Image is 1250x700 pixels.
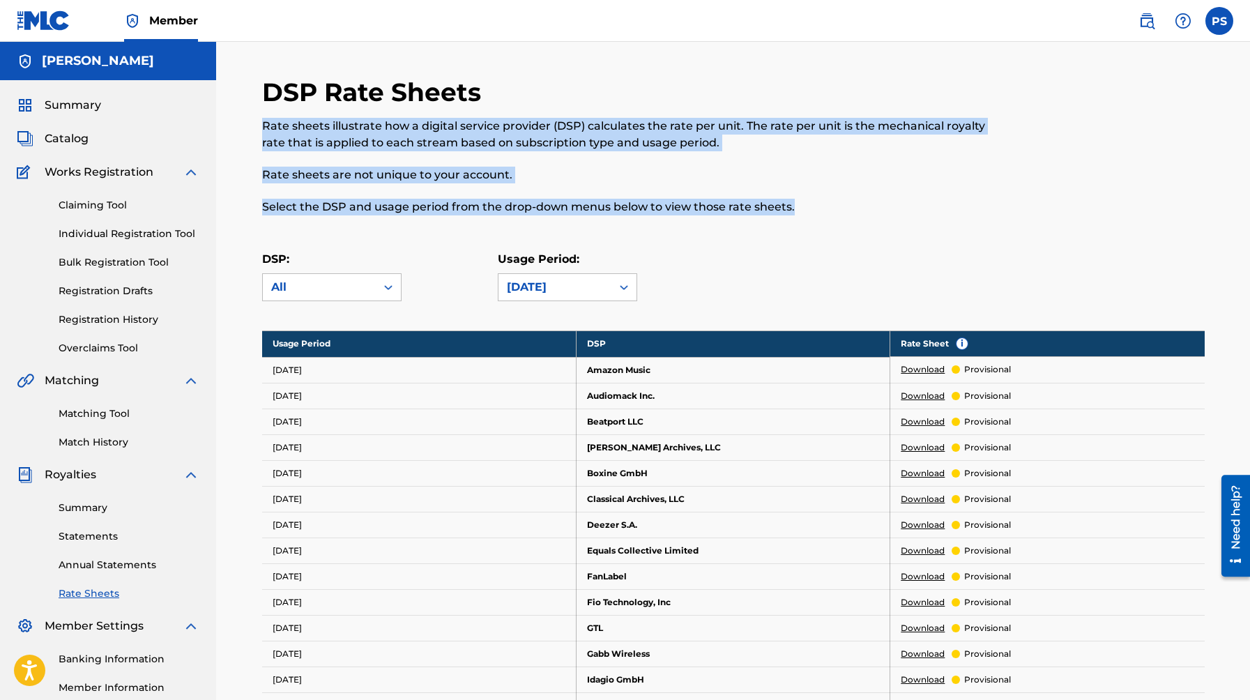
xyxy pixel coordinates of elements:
[1169,7,1197,35] div: Help
[59,284,199,298] a: Registration Drafts
[890,330,1204,357] th: Rate Sheet
[901,493,945,505] a: Download
[59,680,199,695] a: Member Information
[576,641,890,667] td: Gabb Wireless
[576,409,890,434] td: Beatport LLC
[17,97,33,114] img: Summary
[17,618,33,634] img: Member Settings
[964,363,1011,376] p: provisional
[507,279,603,296] div: [DATE]
[901,363,945,376] a: Download
[262,563,577,589] td: [DATE]
[901,674,945,686] a: Download
[1133,7,1161,35] a: Public Search
[576,434,890,460] td: [PERSON_NAME] Archives, LLC
[262,641,577,667] td: [DATE]
[964,390,1011,402] p: provisional
[59,586,199,601] a: Rate Sheets
[964,622,1011,634] p: provisional
[45,466,96,483] span: Royalties
[183,618,199,634] img: expand
[17,53,33,70] img: Accounts
[1205,7,1233,35] div: User Menu
[59,341,199,356] a: Overclaims Tool
[576,383,890,409] td: Audiomack Inc.
[262,589,577,615] td: [DATE]
[964,441,1011,454] p: provisional
[1211,470,1250,582] iframe: Resource Center
[901,545,945,557] a: Download
[576,615,890,641] td: GTL
[964,570,1011,583] p: provisional
[17,372,34,389] img: Matching
[59,529,199,544] a: Statements
[901,622,945,634] a: Download
[901,519,945,531] a: Download
[45,618,144,634] span: Member Settings
[576,589,890,615] td: Fio Technology, Inc
[262,409,577,434] td: [DATE]
[576,357,890,383] td: Amazon Music
[901,570,945,583] a: Download
[1175,13,1191,29] img: help
[964,596,1011,609] p: provisional
[262,167,988,183] p: Rate sheets are not unique to your account.
[17,10,70,31] img: MLC Logo
[17,130,33,147] img: Catalog
[59,435,199,450] a: Match History
[271,279,367,296] div: All
[17,466,33,483] img: Royalties
[17,97,101,114] a: SummarySummary
[262,538,577,563] td: [DATE]
[17,164,35,181] img: Works Registration
[262,199,988,215] p: Select the DSP and usage period from the drop-down menus below to view those rate sheets.
[1138,13,1155,29] img: search
[262,512,577,538] td: [DATE]
[59,312,199,327] a: Registration History
[262,434,577,460] td: [DATE]
[59,558,199,572] a: Annual Statements
[498,252,579,266] label: Usage Period:
[901,596,945,609] a: Download
[45,97,101,114] span: Summary
[262,383,577,409] td: [DATE]
[262,486,577,512] td: [DATE]
[576,538,890,563] td: Equals Collective Limited
[183,164,199,181] img: expand
[59,652,199,667] a: Banking Information
[59,227,199,241] a: Individual Registration Tool
[901,390,945,402] a: Download
[576,667,890,692] td: Idagio GmbH
[45,372,99,389] span: Matching
[262,357,577,383] td: [DATE]
[901,416,945,428] a: Download
[901,441,945,454] a: Download
[964,674,1011,686] p: provisional
[262,460,577,486] td: [DATE]
[59,255,199,270] a: Bulk Registration Tool
[183,372,199,389] img: expand
[262,667,577,692] td: [DATE]
[576,330,890,357] th: DSP
[262,615,577,641] td: [DATE]
[964,493,1011,505] p: provisional
[964,467,1011,480] p: provisional
[183,466,199,483] img: expand
[576,460,890,486] td: Boxine GmbH
[149,13,198,29] span: Member
[576,512,890,538] td: Deezer S.A.
[901,648,945,660] a: Download
[59,501,199,515] a: Summary
[59,406,199,421] a: Matching Tool
[59,198,199,213] a: Claiming Tool
[262,77,488,108] h2: DSP Rate Sheets
[901,467,945,480] a: Download
[124,13,141,29] img: Top Rightsholder
[262,330,577,357] th: Usage Period
[17,130,89,147] a: CatalogCatalog
[964,519,1011,531] p: provisional
[964,648,1011,660] p: provisional
[42,53,154,69] h5: Phillip Smith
